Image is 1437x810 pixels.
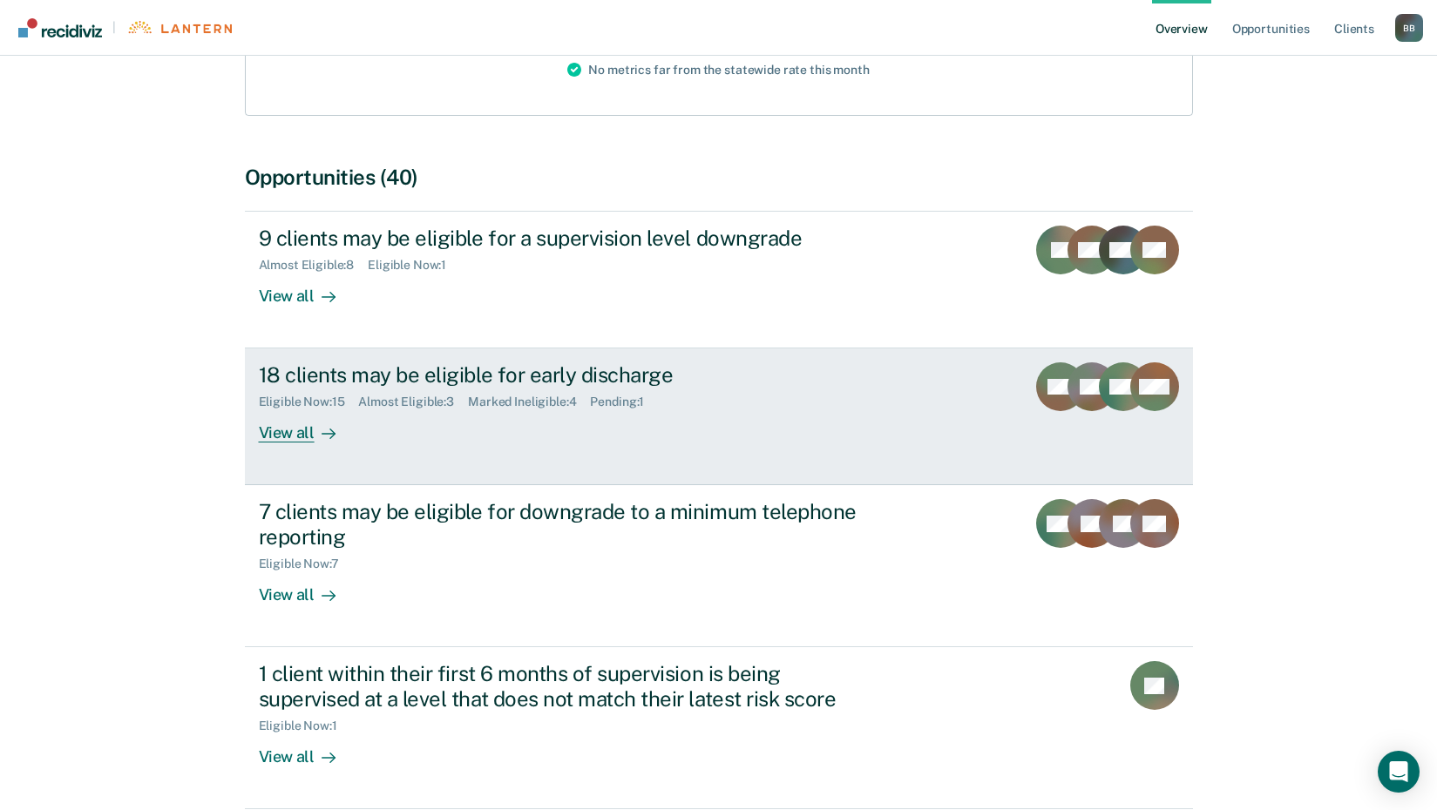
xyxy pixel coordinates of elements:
div: View all [259,733,356,767]
div: View all [259,571,356,605]
div: Opportunities (40) [245,165,1193,190]
img: Recidiviz [18,18,102,37]
div: Eligible Now : 15 [259,395,359,409]
div: Eligible Now : 7 [259,557,353,571]
a: 1 client within their first 6 months of supervision is being supervised at a level that does not ... [245,647,1193,809]
img: Lantern [126,21,232,34]
div: Eligible Now : 1 [259,719,351,733]
div: View all [259,409,356,443]
div: 18 clients may be eligible for early discharge [259,362,871,388]
a: 9 clients may be eligible for a supervision level downgradeAlmost Eligible:8Eligible Now:1View all [245,211,1193,348]
div: Open Intercom Messenger [1378,751,1420,793]
span: | [102,20,126,35]
div: Pending : 1 [590,395,658,409]
div: Almost Eligible : 3 [358,395,468,409]
div: Almost Eligible : 8 [259,258,369,273]
div: Eligible Now : 1 [368,258,460,273]
button: Profile dropdown button [1395,14,1423,42]
a: 18 clients may be eligible for early dischargeEligible Now:15Almost Eligible:3Marked Ineligible:4... [245,348,1193,485]
div: B B [1395,14,1423,42]
a: 7 clients may be eligible for downgrade to a minimum telephone reportingEligible Now:7View all [245,485,1193,647]
div: 7 clients may be eligible for downgrade to a minimum telephone reporting [259,499,871,550]
div: 9 clients may be eligible for a supervision level downgrade [259,226,871,251]
div: No metrics far from the statewide rate this month [553,24,883,115]
div: 1 client within their first 6 months of supervision is being supervised at a level that does not ... [259,661,871,712]
div: Marked Ineligible : 4 [468,395,590,409]
div: View all [259,273,356,307]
